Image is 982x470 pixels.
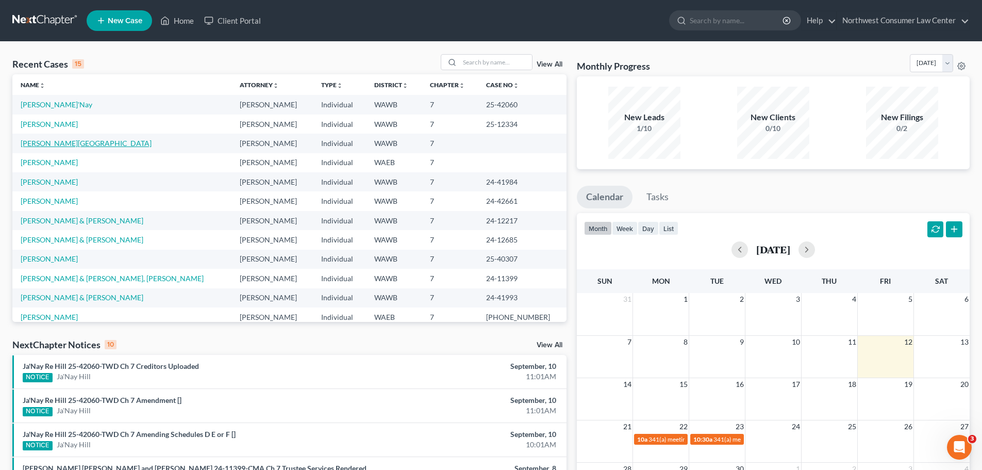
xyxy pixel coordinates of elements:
span: Wed [764,277,781,285]
a: [PERSON_NAME] & [PERSON_NAME] [21,235,143,244]
div: New Leads [608,111,680,123]
span: Tue [710,277,724,285]
span: 20 [959,378,970,391]
span: 23 [735,420,745,433]
td: [PERSON_NAME] [231,250,312,269]
button: day [638,221,659,235]
span: 26 [903,420,913,433]
div: New Filings [866,111,938,123]
td: Individual [313,288,366,307]
td: [PERSON_NAME] [231,230,312,249]
a: Nameunfold_more [21,81,45,89]
span: 10 [791,336,801,348]
td: [PERSON_NAME] [231,269,312,288]
a: [PERSON_NAME] [21,158,78,167]
a: [PERSON_NAME] [21,177,78,186]
span: 10a [637,435,647,443]
div: 0/2 [866,123,938,134]
a: [PERSON_NAME] [21,197,78,205]
td: 7 [422,211,478,230]
span: Sat [935,277,948,285]
span: 12 [903,336,913,348]
a: [PERSON_NAME][GEOGRAPHIC_DATA] [21,139,152,148]
td: 7 [422,230,478,249]
i: unfold_more [273,83,279,89]
td: Individual [313,307,366,327]
span: Mon [652,277,670,285]
td: 25-40307 [478,250,566,269]
span: 25 [847,420,857,433]
a: Ja'Nay Hill [57,371,91,382]
td: [PERSON_NAME] [231,307,312,327]
td: 25-12334 [478,115,566,134]
button: month [584,221,612,235]
i: unfold_more [39,83,45,89]
span: 21 [622,420,633,433]
td: Individual [313,250,366,269]
a: Ja'Nay Hill [57,440,91,450]
td: [PERSON_NAME] [231,134,312,153]
span: 8 [683,336,689,348]
span: 3 [795,293,801,305]
td: 25-42060 [478,95,566,114]
div: New Clients [737,111,809,123]
td: Individual [313,191,366,210]
div: NOTICE [23,373,53,382]
span: 341(a) meeting for [PERSON_NAME] [648,435,748,443]
a: View All [537,61,562,68]
span: 14 [622,378,633,391]
a: Help [802,11,836,30]
td: Individual [313,115,366,134]
a: [PERSON_NAME] & [PERSON_NAME], [PERSON_NAME] [21,274,204,283]
span: 16 [735,378,745,391]
iframe: Intercom live chat [947,435,972,460]
td: Individual [313,134,366,153]
a: Home [155,11,199,30]
td: 24-11399 [478,269,566,288]
div: NextChapter Notices [12,338,116,351]
a: Tasks [637,186,678,208]
a: Client Portal [199,11,266,30]
i: unfold_more [459,83,465,89]
td: 7 [422,115,478,134]
td: 24-41984 [478,172,566,191]
td: WAWB [366,288,422,307]
a: Chapterunfold_more [430,81,465,89]
div: 15 [72,59,84,69]
td: [PERSON_NAME] [231,191,312,210]
td: 7 [422,153,478,172]
span: 11 [847,336,857,348]
td: [PERSON_NAME] [231,115,312,134]
td: WAWB [366,134,422,153]
span: 24 [791,420,801,433]
td: WAWB [366,191,422,210]
input: Search by name... [690,11,784,30]
span: 6 [963,293,970,305]
td: [PERSON_NAME] [231,153,312,172]
a: Ja'Nay Hill [57,406,91,416]
div: 11:01AM [385,406,556,416]
div: 10:01AM [385,440,556,450]
td: Individual [313,269,366,288]
td: [PHONE_NUMBER] [478,307,566,327]
a: Case Nounfold_more [486,81,519,89]
a: Ja'Nay Re Hill 25-42060-TWD Ch 7 Amendment [] [23,396,181,404]
span: 19 [903,378,913,391]
td: 7 [422,191,478,210]
td: [PERSON_NAME] [231,95,312,114]
td: 24-12217 [478,211,566,230]
a: [PERSON_NAME] [21,313,78,321]
td: 24-41993 [478,288,566,307]
td: WAWB [366,250,422,269]
div: 11:01AM [385,371,556,382]
td: WAEB [366,153,422,172]
td: 7 [422,172,478,191]
span: Sun [597,277,612,285]
span: 18 [847,378,857,391]
h2: [DATE] [756,244,790,255]
div: September, 10 [385,361,556,371]
div: 1/10 [608,123,680,134]
td: 24-12685 [478,230,566,249]
td: [PERSON_NAME] [231,211,312,230]
span: 31 [622,293,633,305]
